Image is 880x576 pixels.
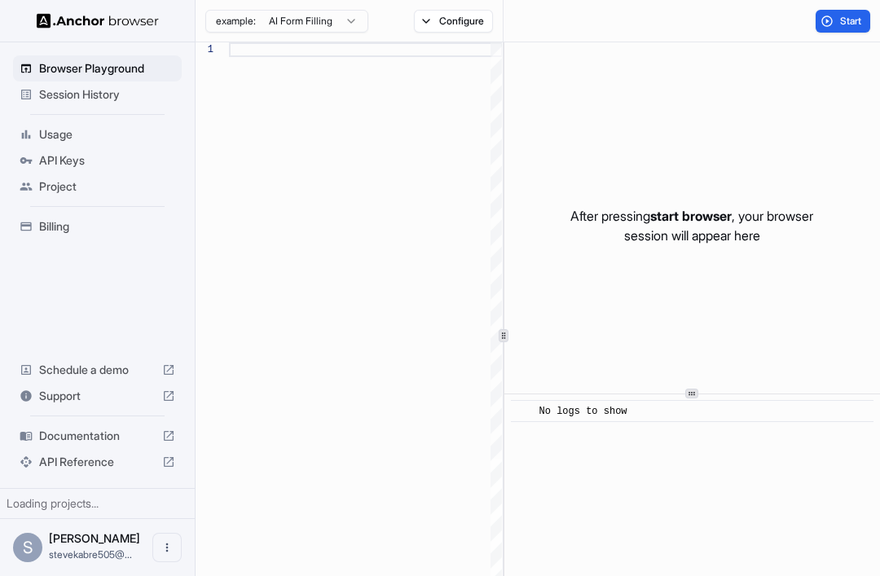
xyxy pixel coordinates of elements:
span: Session History [39,86,175,103]
div: Project [13,174,182,200]
span: Usage [39,126,175,143]
div: Documentation [13,423,182,449]
div: Support [13,383,182,409]
div: S [13,533,42,562]
span: Billing [39,218,175,235]
span: start browser [650,208,732,224]
span: API Reference [39,454,156,470]
span: Browser Playground [39,60,175,77]
span: ​ [519,403,527,420]
span: Start [840,15,863,28]
div: Schedule a demo [13,357,182,383]
button: Open menu [152,533,182,562]
span: Schedule a demo [39,362,156,378]
p: After pressing , your browser session will appear here [570,206,813,245]
div: Session History [13,81,182,108]
div: API Keys [13,147,182,174]
button: Start [816,10,870,33]
span: No logs to show [539,406,627,417]
span: Support [39,388,156,404]
div: 1 [196,42,213,57]
div: Loading projects... [7,495,188,512]
span: example: [216,15,256,28]
div: Browser Playground [13,55,182,81]
div: API Reference [13,449,182,475]
img: Anchor Logo [37,13,159,29]
div: Billing [13,213,182,240]
span: Steve Kabre [49,531,140,545]
span: API Keys [39,152,175,169]
button: Configure [414,10,493,33]
span: Documentation [39,428,156,444]
span: Project [39,178,175,195]
div: Usage [13,121,182,147]
span: stevekabre505@gmail.com [49,548,132,561]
